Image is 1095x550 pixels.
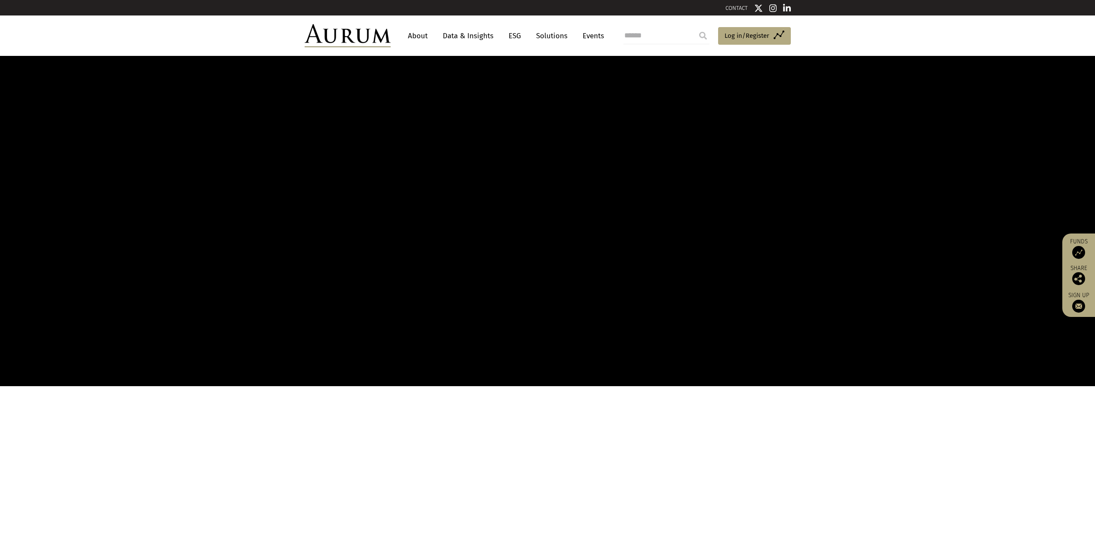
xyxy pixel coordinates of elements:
[578,28,604,44] a: Events
[1072,246,1085,259] img: Access Funds
[1072,272,1085,285] img: Share this post
[725,5,748,11] a: CONTACT
[438,28,498,44] a: Data & Insights
[783,4,791,12] img: Linkedin icon
[1072,300,1085,313] img: Sign up to our newsletter
[305,24,391,47] img: Aurum
[1067,292,1091,313] a: Sign up
[1067,265,1091,285] div: Share
[769,4,777,12] img: Instagram icon
[1067,238,1091,259] a: Funds
[504,28,525,44] a: ESG
[725,31,769,41] span: Log in/Register
[694,27,712,44] input: Submit
[532,28,572,44] a: Solutions
[718,27,791,45] a: Log in/Register
[404,28,432,44] a: About
[754,4,763,12] img: Twitter icon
